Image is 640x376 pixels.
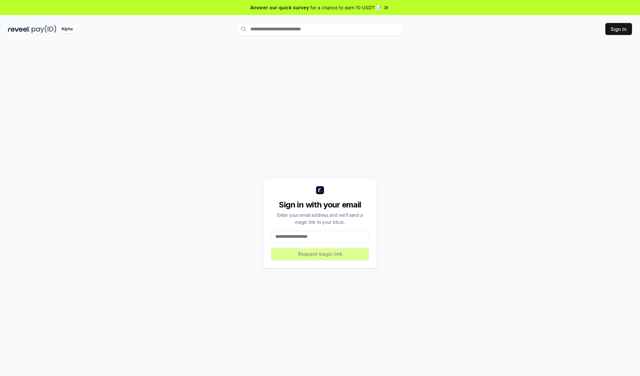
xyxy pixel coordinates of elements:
img: pay_id [32,25,56,33]
button: Sign In [605,23,632,35]
img: reveel_dark [8,25,30,33]
img: logo_small [316,186,324,194]
span: for a chance to earn 10 USDT 📝 [310,4,382,11]
div: Enter your email address and we’ll send a magic link to your inbox. [271,211,369,225]
div: Sign in with your email [271,199,369,210]
div: Alpha [58,25,76,33]
span: Answer our quick survey [250,4,309,11]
